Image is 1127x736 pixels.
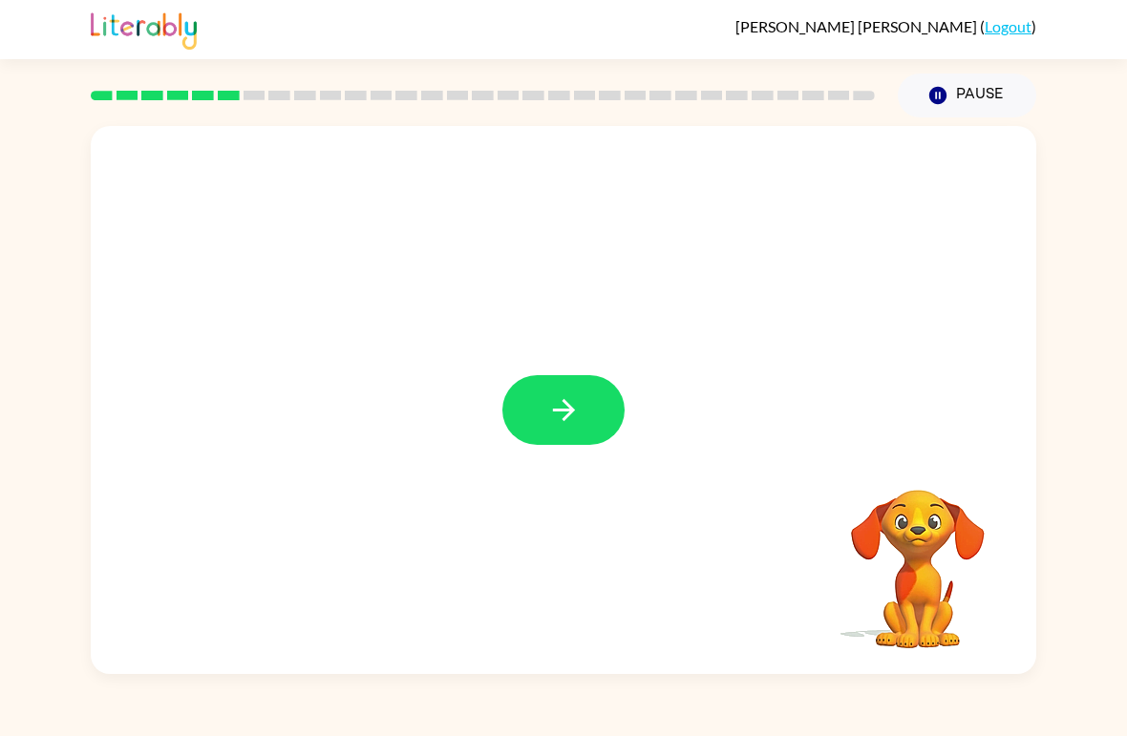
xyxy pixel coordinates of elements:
span: [PERSON_NAME] [PERSON_NAME] [735,17,980,35]
video: Your browser must support playing .mp4 files to use Literably. Please try using another browser. [822,460,1013,651]
button: Pause [898,74,1036,117]
div: ( ) [735,17,1036,35]
img: Literably [91,8,197,50]
a: Logout [985,17,1031,35]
